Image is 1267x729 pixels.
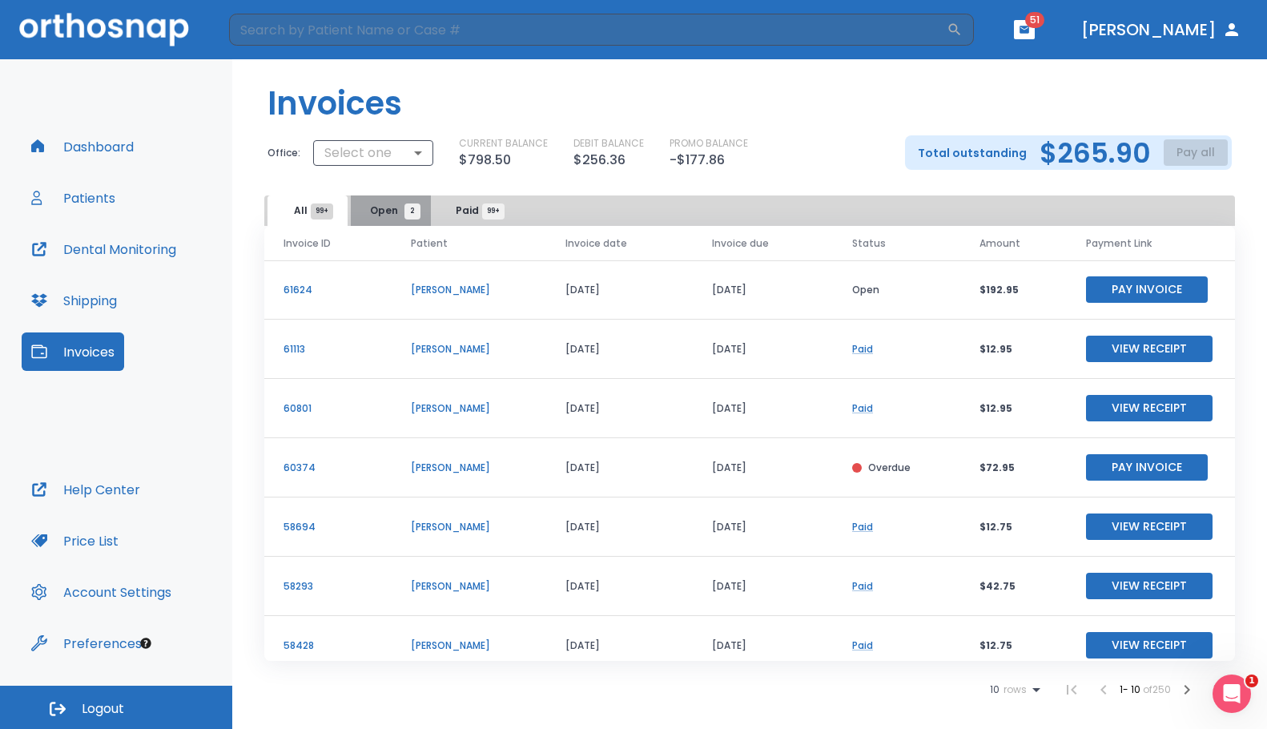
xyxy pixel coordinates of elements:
a: Paid [852,520,873,534]
p: -$177.86 [670,151,725,170]
a: View Receipt [1086,519,1213,533]
p: [PERSON_NAME] [411,579,527,594]
a: Paid [852,342,873,356]
td: [DATE] [693,320,833,379]
p: $192.95 [979,283,1048,297]
button: Price List [22,522,128,560]
td: [DATE] [693,379,833,438]
iframe: Intercom live chat [1213,675,1251,713]
span: Paid [456,203,493,218]
div: tabs [267,195,517,226]
td: [DATE] [693,616,833,675]
p: PROMO BALANCE [670,136,748,151]
img: Orthosnap [19,13,189,46]
button: [PERSON_NAME] [1075,15,1248,44]
button: View Receipt [1086,573,1213,599]
a: Invoices [22,332,124,371]
p: 58293 [284,579,372,594]
p: [PERSON_NAME] [411,401,527,416]
td: [DATE] [546,497,693,557]
td: [DATE] [693,438,833,497]
span: Open [370,203,412,218]
p: $12.95 [979,342,1048,356]
a: Paid [852,638,873,652]
td: [DATE] [693,260,833,320]
p: [PERSON_NAME] [411,520,527,534]
p: [PERSON_NAME] [411,342,527,356]
p: $42.75 [979,579,1048,594]
input: Search by Patient Name or Case # [229,14,947,46]
span: of 250 [1143,683,1171,696]
p: 60801 [284,401,372,416]
td: [DATE] [546,438,693,497]
p: 61624 [284,283,372,297]
span: Amount [979,236,1020,251]
p: CURRENT BALANCE [459,136,548,151]
button: Dashboard [22,127,143,166]
button: Preferences [22,624,151,663]
td: [DATE] [546,616,693,675]
span: All [294,203,322,218]
span: 51 [1025,12,1044,28]
p: DEBIT BALANCE [573,136,644,151]
span: Payment Link [1086,236,1152,251]
span: Invoice date [565,236,627,251]
span: Status [852,236,886,251]
button: View Receipt [1086,395,1213,421]
a: View Receipt [1086,401,1213,414]
p: $12.75 [979,638,1048,653]
td: [DATE] [546,557,693,616]
p: Overdue [868,461,911,475]
p: 60374 [284,461,372,475]
p: $72.95 [979,461,1048,475]
span: Invoice due [712,236,769,251]
p: Office: [267,146,300,160]
span: 1 [1245,675,1258,687]
a: Paid [852,579,873,593]
span: Logout [82,700,124,718]
button: View Receipt [1086,514,1213,540]
p: 58694 [284,520,372,534]
span: 10 [990,684,1000,695]
a: Shipping [22,281,127,320]
td: [DATE] [546,379,693,438]
button: Pay Invoice [1086,276,1208,303]
h2: $265.90 [1040,141,1151,165]
a: View Receipt [1086,341,1213,355]
p: $12.75 [979,520,1048,534]
a: Pay Invoice [1086,282,1208,296]
p: $798.50 [459,151,511,170]
p: 61113 [284,342,372,356]
button: Patients [22,179,125,217]
span: rows [1000,684,1027,695]
p: [PERSON_NAME] [411,283,527,297]
span: 2 [404,203,420,220]
button: Account Settings [22,573,181,611]
span: Patient [411,236,448,251]
p: [PERSON_NAME] [411,638,527,653]
div: Select one [313,137,433,169]
td: Open [833,260,960,320]
a: Pay Invoice [1086,460,1208,473]
a: View Receipt [1086,638,1213,651]
button: Dental Monitoring [22,230,186,268]
span: 99+ [482,203,505,220]
span: 99+ [311,203,333,220]
td: [DATE] [546,320,693,379]
button: View Receipt [1086,632,1213,659]
p: $256.36 [573,151,625,170]
button: Help Center [22,470,150,509]
button: View Receipt [1086,336,1213,362]
span: 1 - 10 [1120,683,1143,696]
td: [DATE] [693,557,833,616]
div: Tooltip anchor [139,636,153,650]
td: [DATE] [693,497,833,557]
p: $12.95 [979,401,1048,416]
